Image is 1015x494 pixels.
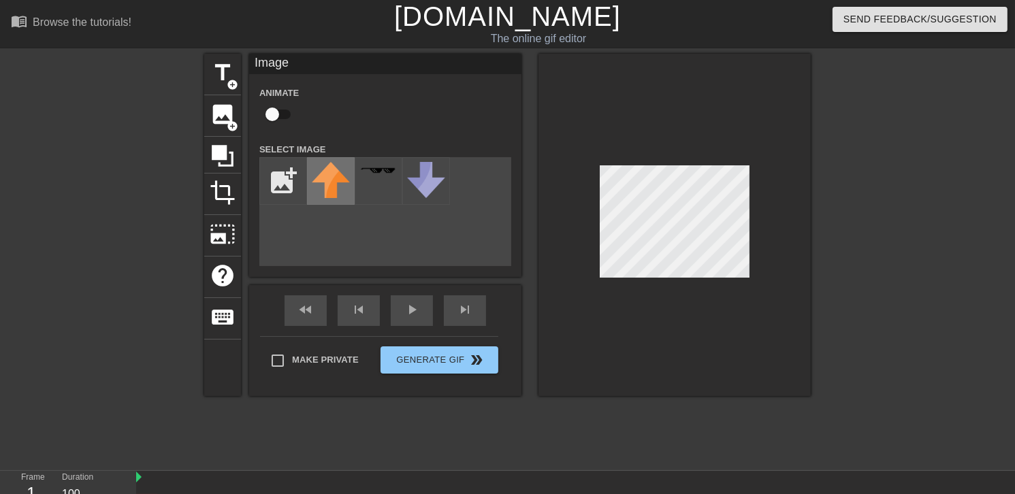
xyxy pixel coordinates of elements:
[312,162,350,198] img: upvote.png
[210,60,236,86] span: title
[259,143,326,157] label: Select Image
[210,101,236,127] span: image
[345,31,732,47] div: The online gif editor
[292,353,359,367] span: Make Private
[351,301,367,318] span: skip_previous
[297,301,314,318] span: fast_rewind
[227,79,238,90] span: add_circle
[210,263,236,289] span: help
[359,167,398,174] img: deal-with-it.png
[259,86,299,100] label: Animate
[457,301,473,318] span: skip_next
[33,16,131,28] div: Browse the tutorials!
[407,162,445,198] img: downvote.png
[210,221,236,247] span: photo_size_select_large
[11,13,27,29] span: menu_book
[394,1,621,31] a: [DOMAIN_NAME]
[227,120,238,132] span: add_circle
[11,13,131,34] a: Browse the tutorials!
[833,7,1008,32] button: Send Feedback/Suggestion
[62,474,93,482] label: Duration
[210,180,236,205] span: crop
[404,301,420,318] span: play_arrow
[386,352,493,368] span: Generate Gif
[469,352,485,368] span: double_arrow
[210,304,236,330] span: keyboard
[249,54,521,74] div: Image
[843,11,997,28] span: Send Feedback/Suggestion
[381,346,498,374] button: Generate Gif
